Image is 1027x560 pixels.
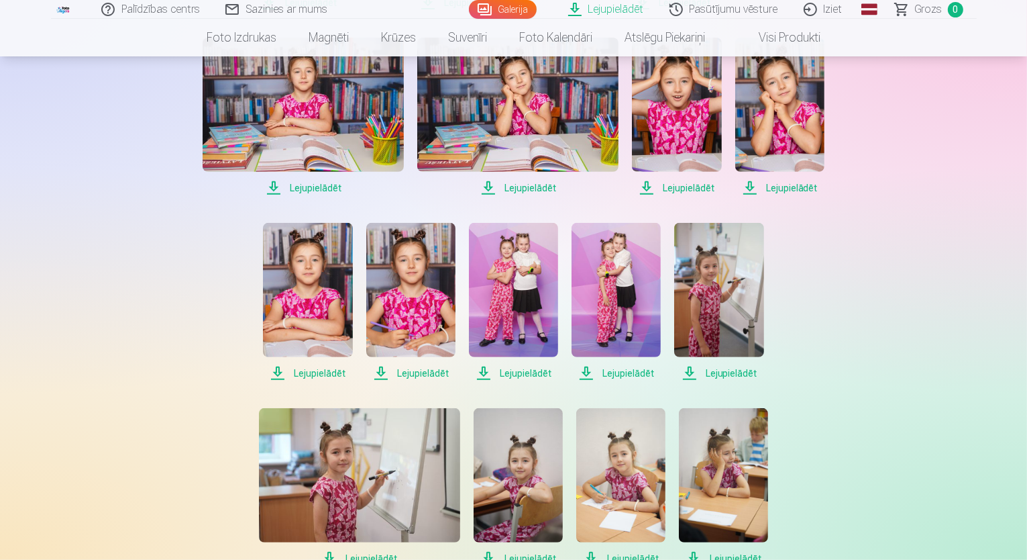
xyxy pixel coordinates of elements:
[721,19,836,56] a: Visi produkti
[263,223,352,381] a: Lejupielādēt
[366,365,455,381] span: Lejupielādēt
[469,223,558,381] a: Lejupielādēt
[417,38,618,196] a: Lejupielādēt
[632,38,721,196] a: Lejupielādēt
[292,19,365,56] a: Magnēti
[263,365,352,381] span: Lejupielādēt
[915,1,942,17] span: Grozs
[203,180,404,196] span: Lejupielādēt
[56,5,71,13] img: /fa1
[632,180,721,196] span: Lejupielādēt
[469,365,558,381] span: Lejupielādēt
[735,180,824,196] span: Lejupielādēt
[432,19,503,56] a: Suvenīri
[572,223,661,381] a: Lejupielādēt
[417,180,618,196] span: Lejupielādēt
[572,365,661,381] span: Lejupielādēt
[191,19,292,56] a: Foto izdrukas
[674,365,763,381] span: Lejupielādēt
[608,19,721,56] a: Atslēgu piekariņi
[503,19,608,56] a: Foto kalendāri
[735,38,824,196] a: Lejupielādēt
[674,223,763,381] a: Lejupielādēt
[203,38,404,196] a: Lejupielādēt
[366,223,455,381] a: Lejupielādēt
[365,19,432,56] a: Krūzes
[948,2,963,17] span: 0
